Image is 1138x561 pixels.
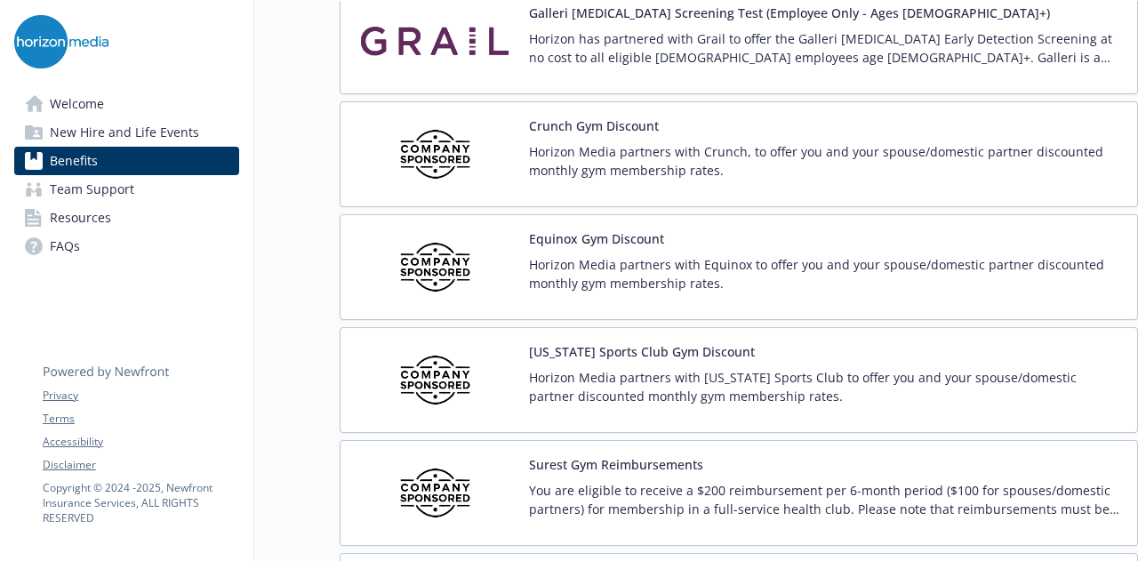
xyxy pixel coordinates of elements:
[529,142,1123,180] p: Horizon Media partners with Crunch, to offer you and your spouse/domestic partner discounted mont...
[529,29,1123,67] p: Horizon has partnered with Grail to offer the Galleri [MEDICAL_DATA] Early Detection Screening at...
[43,434,238,450] a: Accessibility
[14,175,239,204] a: Team Support
[14,204,239,232] a: Resources
[529,481,1123,518] p: You are eligible to receive a $200 reimbursement per 6-month period ($100 for spouses/domestic pa...
[14,232,239,260] a: FAQs
[529,255,1123,293] p: Horizon Media partners with Equinox to offer you and your spouse/domestic partner discounted mont...
[355,229,515,305] img: Company Sponsored carrier logo
[355,342,515,418] img: Company Sponsored carrier logo
[50,147,98,175] span: Benefits
[355,116,515,192] img: Company Sponsored carrier logo
[43,411,238,427] a: Terms
[50,232,80,260] span: FAQs
[50,204,111,232] span: Resources
[529,116,659,135] button: Crunch Gym Discount
[529,4,1050,22] button: Galleri [MEDICAL_DATA] Screening Test (Employee Only - Ages [DEMOGRAPHIC_DATA]+)
[50,90,104,118] span: Welcome
[529,342,755,361] button: [US_STATE] Sports Club Gym Discount
[43,457,238,473] a: Disclaimer
[14,118,239,147] a: New Hire and Life Events
[355,455,515,531] img: Company Sponsored carrier logo
[14,90,239,118] a: Welcome
[43,388,238,404] a: Privacy
[50,175,134,204] span: Team Support
[50,118,199,147] span: New Hire and Life Events
[529,229,664,248] button: Equinox Gym Discount
[529,455,703,474] button: Surest Gym Reimbursements
[43,480,238,525] p: Copyright © 2024 - 2025 , Newfront Insurance Services, ALL RIGHTS RESERVED
[529,368,1123,405] p: Horizon Media partners with [US_STATE] Sports Club to offer you and your spouse/domestic partner ...
[355,4,515,79] img: Grail, LLC carrier logo
[14,147,239,175] a: Benefits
